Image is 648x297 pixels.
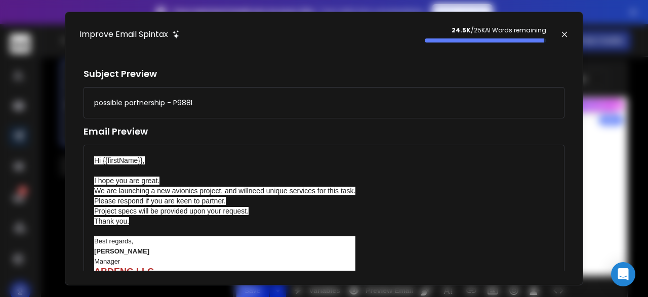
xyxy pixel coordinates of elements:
[94,197,226,205] span: Please respond if you are keen to partner.
[94,177,159,185] span: I hope you are great.
[249,187,356,195] span: need unique services for this task.
[94,187,249,195] span: We are launching a new avionics project, and will
[94,207,249,215] span: Project specs will be provided upon your request.
[84,67,564,81] h1: Subject Preview
[94,257,355,267] div: Manager
[452,26,471,34] strong: 24.5K
[94,267,154,277] span: ABDENG LLC
[79,28,168,40] h1: Improve Email Spintax
[94,247,149,255] strong: [PERSON_NAME]
[94,156,145,164] span: Hi {{firstName}},
[425,26,546,34] p: / 25K AI Words remaining
[611,262,635,286] div: Open Intercom Messenger
[84,124,564,139] h1: Email Preview
[94,98,194,108] div: possible partnership - P988L
[94,217,129,225] span: Thank you.
[94,236,355,246] div: Best regards,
